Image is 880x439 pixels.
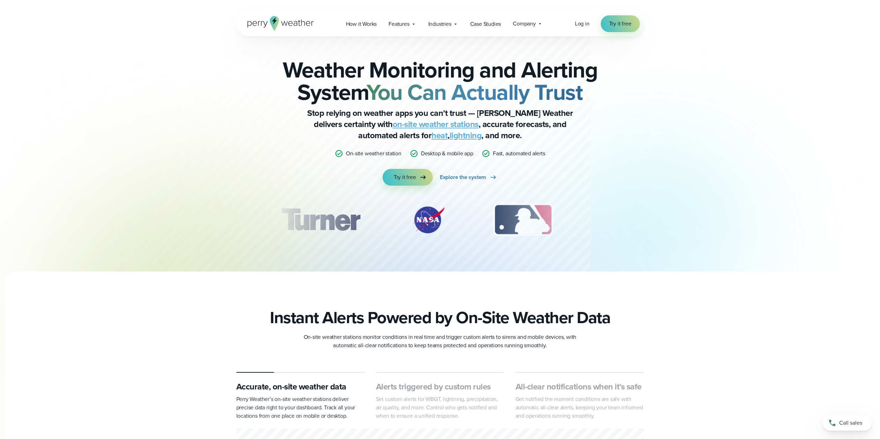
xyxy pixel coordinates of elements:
p: Fast, automated alerts [493,149,545,158]
span: Try it free [609,20,631,28]
a: lightning [450,129,482,142]
h2: Instant Alerts Powered by On-Site Weather Data [270,308,610,327]
p: Get notified the moment conditions are safe with automatic all-clear alerts, keeping your team in... [516,395,644,420]
p: Stop relying on weather apps you can’t trust — [PERSON_NAME] Weather delivers certainty with , ac... [301,107,580,141]
img: PGA.svg [593,202,649,237]
span: Company [513,20,536,28]
span: How it Works [346,20,377,28]
h3: Accurate, on-site weather data [236,381,365,392]
a: Try it free [383,169,433,186]
a: Call sales [823,415,872,431]
strong: You Can Actually Trust [367,76,583,109]
h3: Alerts triggered by custom rules [376,381,504,392]
p: Desktop & mobile app [421,149,473,158]
div: 1 of 12 [271,202,370,237]
img: MLB.svg [486,202,560,237]
span: Call sales [839,419,862,427]
h3: All-clear notifications when it’s safe [516,381,644,392]
p: Perry Weather’s on-site weather stations deliver precise data right to your dashboard. Track all ... [236,395,365,420]
a: How it Works [340,17,383,31]
span: Try it free [394,173,416,181]
a: Log in [575,20,590,28]
a: Explore the system [440,169,497,186]
div: 3 of 12 [486,202,560,237]
img: NASA.svg [404,202,453,237]
div: 4 of 12 [593,202,649,237]
p: Set custom alerts for WBGT, lightning, precipitation, air quality, and more. Control who gets not... [376,395,504,420]
a: Case Studies [464,17,507,31]
div: slideshow [271,202,609,241]
p: On-site weather station [346,149,401,158]
span: Explore the system [440,173,486,181]
span: Industries [428,20,451,28]
span: Case Studies [470,20,501,28]
a: on-site weather stations [393,118,479,131]
div: 2 of 12 [404,202,453,237]
p: On-site weather stations monitor conditions in real time and trigger custom alerts to sirens and ... [301,333,580,350]
a: Try it free [601,15,640,32]
h2: Weather Monitoring and Alerting System [271,59,609,103]
span: Features [389,20,409,28]
img: Turner-Construction_1.svg [271,202,370,237]
a: heat [431,129,448,142]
